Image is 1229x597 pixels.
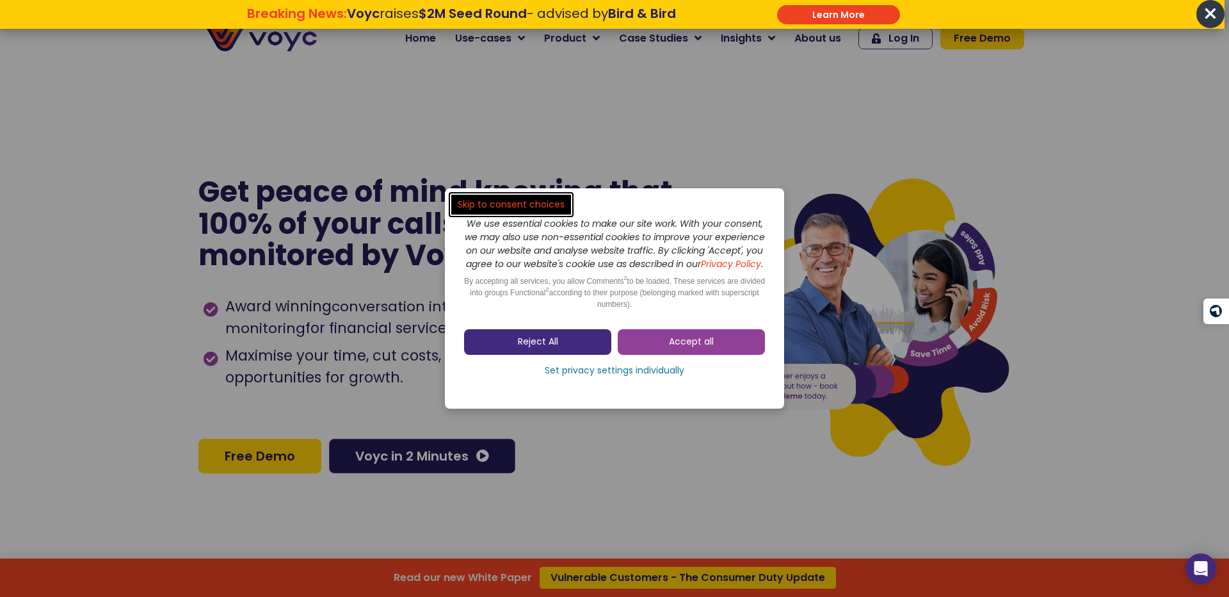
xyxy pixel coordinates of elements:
[545,364,684,377] span: Set privacy settings individually
[464,361,765,380] a: Set privacy settings individually
[545,286,549,293] sup: 2
[170,104,213,119] span: Job title
[701,258,761,270] a: Privacy Policy
[618,329,765,355] a: Accept all
[451,195,571,215] a: Skip to consent choices
[465,217,765,270] i: We use essential cookies to make our site work. With your consent, we may also use non-essential ...
[170,51,202,66] span: Phone
[669,336,714,348] span: Accept all
[264,266,324,279] a: Privacy Policy
[518,336,558,348] span: Reject All
[624,275,627,281] sup: 2
[464,277,765,309] span: By accepting all services, you allow Comments to be loaded. These services are divided into group...
[464,329,611,355] a: Reject All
